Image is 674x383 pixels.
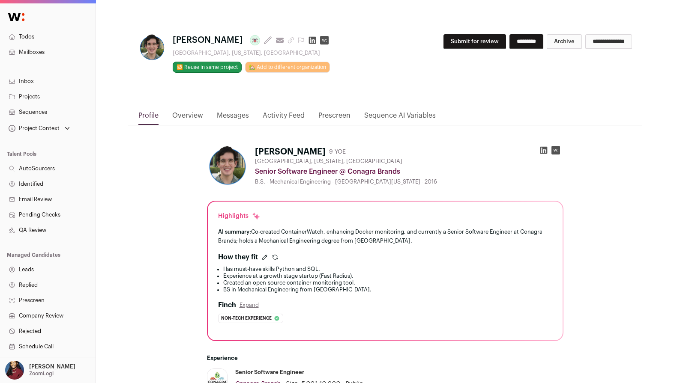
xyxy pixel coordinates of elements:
span: AI summary: [218,229,251,235]
div: Co-created ContainerWatch, enhancing Docker monitoring, and currently a Senior Software Engineer ... [218,227,552,245]
h2: How they fit [218,252,258,262]
a: Overview [172,110,203,125]
h2: Experience [207,355,563,362]
button: Open dropdown [3,361,77,380]
img: 10010497-medium_jpg [5,361,24,380]
a: Profile [138,110,159,125]
li: Created an open-source container monitoring tool. [223,279,552,286]
button: Submit for review [443,34,506,49]
h2: Finch [218,300,236,310]
img: 7a73f4f9c2fa406dd8a27081bd78f4e3b3b85f9defc8ff3e937fe66aa49e8f74.jpg [138,34,166,62]
span: [PERSON_NAME] [173,34,243,46]
li: Has must-have skills Python and SQL. [223,266,552,273]
div: B.S. - Mechanical Engineering - [GEOGRAPHIC_DATA][US_STATE] - 2016 [255,178,563,185]
a: Activity Feed [263,110,305,125]
span: [GEOGRAPHIC_DATA], [US_STATE], [GEOGRAPHIC_DATA] [255,158,402,165]
img: 7a73f4f9c2fa406dd8a27081bd78f4e3b3b85f9defc8ff3e937fe66aa49e8f74.jpg [207,146,248,187]
a: Sequence AI Variables [364,110,436,125]
div: Highlights [218,212,261,220]
p: ZoomLogi [29,370,54,377]
button: 🔂 Reuse in same project [173,62,242,73]
div: [GEOGRAPHIC_DATA], [US_STATE], [GEOGRAPHIC_DATA] [173,50,332,56]
button: Open dropdown [7,122,72,134]
button: Archive [547,34,582,49]
a: Messages [217,110,249,125]
div: 9 YOE [329,148,346,156]
h1: [PERSON_NAME] [255,146,326,158]
img: Wellfound [3,9,29,26]
button: Expand [240,302,259,309]
span: Non-tech experience [221,314,272,323]
div: Senior Software Engineer [235,368,304,376]
div: Senior Software Engineer @ Conagra Brands [255,166,563,177]
li: BS in Mechanical Engineering from [GEOGRAPHIC_DATA]. [223,286,552,293]
li: Experience at a growth stage startup (Fast Radius). [223,273,552,279]
div: Project Context [7,125,60,132]
a: Prescreen [318,110,350,125]
p: [PERSON_NAME] [29,363,75,370]
a: 🏡 Add to different organization [245,62,330,73]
